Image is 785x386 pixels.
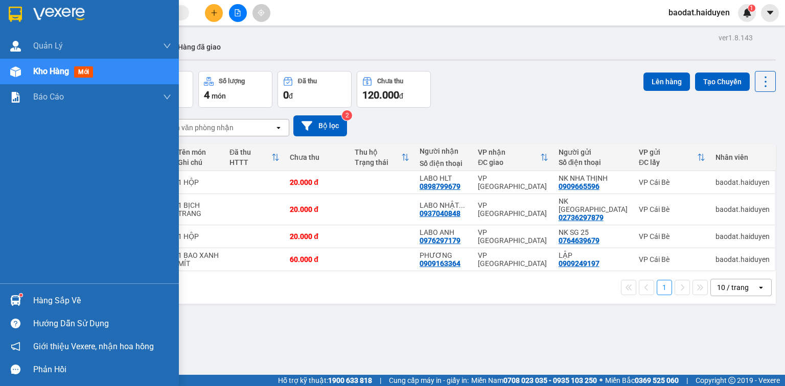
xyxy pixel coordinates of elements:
span: | [380,375,381,386]
button: plus [205,4,223,22]
span: aim [258,9,265,16]
span: file-add [234,9,241,16]
span: notification [11,342,20,351]
div: Chọn văn phòng nhận [163,123,234,133]
span: ... [459,201,465,209]
button: 1 [657,280,672,295]
div: VP [GEOGRAPHIC_DATA] [478,201,548,218]
span: mới [74,66,93,78]
div: 20.000 đ [290,205,344,213]
div: Đã thu [229,148,271,156]
span: đ [289,92,293,100]
th: Toggle SortBy [473,144,553,171]
div: Phản hồi [33,362,171,377]
span: Giới thiệu Vexere, nhận hoa hồng [33,340,154,353]
div: baodat.haiduyen [715,255,770,263]
div: PHƯƠNG [420,251,468,259]
div: 0898799679 [420,182,460,190]
div: ĐC giao [478,158,540,166]
div: 1 BAO XANH MÍT [178,251,219,268]
th: Toggle SortBy [224,144,285,171]
div: 60.000 đ [290,255,344,263]
span: down [163,93,171,101]
span: 0 [283,89,289,101]
button: Tạo Chuyến [695,73,750,91]
img: warehouse-icon [10,41,21,52]
button: Số lượng4món [198,71,272,108]
th: Toggle SortBy [634,144,710,171]
div: 1 HỘP [178,178,219,186]
div: NK SG 25 [559,228,629,236]
div: NK SÀI GÒN [559,197,629,213]
div: LABO HLT [420,174,468,182]
div: 0764639679 [559,236,599,245]
svg: open [274,124,283,132]
img: warehouse-icon [10,66,21,77]
div: LẬP [559,251,629,259]
div: 1 BỊCH TRANG [178,201,219,218]
strong: 0708 023 035 - 0935 103 250 [503,376,597,384]
svg: open [757,283,765,292]
div: Số điện thoại [559,158,629,166]
div: Người nhận [420,147,468,155]
div: 20.000 đ [290,232,344,240]
div: Ghi chú [178,158,219,166]
span: Hỗ trợ kỹ thuật: [278,375,372,386]
div: Chưa thu [290,153,344,161]
img: solution-icon [10,92,21,103]
div: 0909665596 [559,182,599,190]
span: caret-down [766,8,775,17]
div: baodat.haiduyen [715,232,770,240]
div: Số điện thoại [420,159,468,167]
div: VP [GEOGRAPHIC_DATA] [478,251,548,268]
span: 120.000 [362,89,399,101]
button: Đã thu0đ [278,71,352,108]
button: Bộ lọc [293,115,347,136]
button: Chưa thu120.000đ [357,71,431,108]
th: Toggle SortBy [350,144,414,171]
button: aim [252,4,270,22]
div: VP Cái Bè [639,205,705,213]
div: Nhân viên [715,153,770,161]
div: LABO NHẬT MỸ [420,201,468,209]
div: 0976297179 [420,236,460,245]
span: đ [399,92,403,100]
div: Trạng thái [355,158,401,166]
div: VP [GEOGRAPHIC_DATA] [478,228,548,245]
span: | [686,375,688,386]
span: copyright [728,377,735,384]
span: message [11,365,20,374]
button: caret-down [761,4,779,22]
div: Người gửi [559,148,629,156]
span: Kho hàng [33,66,69,76]
div: HTTT [229,158,271,166]
div: Tên món [178,148,219,156]
div: VP gửi [639,148,697,156]
div: 10 / trang [717,282,749,293]
div: 0909163364 [420,259,460,268]
span: 1 [750,5,753,12]
span: plus [211,9,218,16]
span: question-circle [11,319,20,328]
div: VP Cái Bè [639,178,705,186]
strong: 0369 525 060 [635,376,679,384]
div: LABO ANH [420,228,468,236]
div: ĐC lấy [639,158,697,166]
sup: 2 [342,110,352,120]
div: Hàng sắp về [33,293,171,308]
div: 20.000 đ [290,178,344,186]
button: Hàng đã giao [170,35,229,59]
div: VP Cái Bè [639,232,705,240]
img: logo-vxr [9,7,22,22]
div: 02736297879 [559,213,604,222]
img: icon-new-feature [743,8,752,17]
div: ver 1.8.143 [719,32,753,43]
span: Quản Lý [33,39,63,52]
span: baodat.haiduyen [660,6,738,19]
img: warehouse-icon [10,295,21,306]
span: món [212,92,226,100]
div: VP [GEOGRAPHIC_DATA] [478,174,548,190]
div: 0909249197 [559,259,599,268]
span: 4 [204,89,210,101]
strong: 1900 633 818 [328,376,372,384]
